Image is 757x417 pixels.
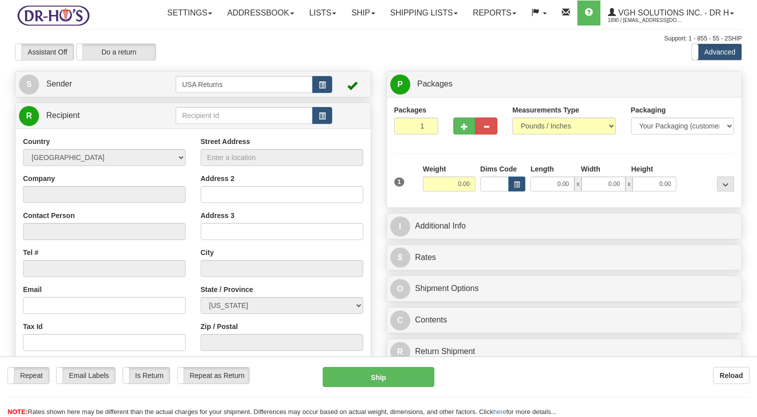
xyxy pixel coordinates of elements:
[19,74,39,94] span: S
[123,367,170,383] label: Is Return
[23,173,55,183] label: Company
[302,0,344,25] a: Lists
[394,105,427,115] label: Packages
[625,176,632,191] span: x
[201,149,363,166] input: Enter a location
[16,44,74,60] label: Assistant Off
[390,74,410,94] span: P
[530,164,554,174] label: Length
[608,15,683,25] span: 1890 / [EMAIL_ADDRESS][DOMAIN_NAME]
[23,284,42,294] label: Email
[631,164,653,174] label: Height
[390,310,410,330] span: C
[394,177,405,186] span: 1
[390,247,410,267] span: $
[23,136,50,146] label: Country
[19,106,39,126] span: R
[201,173,235,183] label: Address 2
[390,342,410,362] span: R
[734,157,756,259] iframe: chat widget
[344,0,382,25] a: Ship
[383,0,465,25] a: Shipping lists
[201,136,250,146] label: Street Address
[631,105,666,115] label: Packaging
[23,321,43,331] label: Tax Id
[176,76,313,93] input: Sender Id
[23,210,75,220] label: Contact Person
[417,79,452,88] span: Packages
[692,44,741,60] label: Advanced
[390,278,738,299] a: OShipment Options
[423,164,446,174] label: Weight
[493,408,506,415] a: here
[600,0,741,25] a: VGH Solutions Inc. - Dr H 1890 / [EMAIL_ADDRESS][DOMAIN_NAME]
[719,371,743,379] b: Reload
[390,216,738,236] a: IAdditional Info
[390,310,738,330] a: CContents
[390,279,410,299] span: O
[201,210,235,220] label: Address 3
[19,105,158,126] a: R Recipient
[323,367,434,387] button: Ship
[15,34,742,43] div: Support: 1 - 855 - 55 - 2SHIP
[480,164,517,174] label: Dims Code
[390,341,738,362] a: RReturn Shipment
[23,247,39,257] label: Tel #
[574,176,581,191] span: x
[19,74,176,94] a: S Sender
[581,164,600,174] label: Width
[201,321,238,331] label: Zip / Postal
[713,367,749,384] button: Reload
[46,79,72,88] span: Sender
[176,107,313,124] input: Recipient Id
[77,44,156,60] label: Do a return
[8,367,49,383] label: Repeat
[160,0,220,25] a: Settings
[201,284,253,294] label: State / Province
[8,408,28,415] span: NOTE:
[57,367,115,383] label: Email Labels
[178,367,249,383] label: Repeat as Return
[390,216,410,236] span: I
[15,2,92,28] img: logo1890.jpg
[390,74,738,94] a: P Packages
[390,247,738,268] a: $Rates
[201,247,214,257] label: City
[512,105,579,115] label: Measurements Type
[616,8,729,17] span: VGH Solutions Inc. - Dr H
[717,176,734,191] div: ...
[220,0,302,25] a: Addressbook
[46,111,80,119] span: Recipient
[465,0,524,25] a: Reports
